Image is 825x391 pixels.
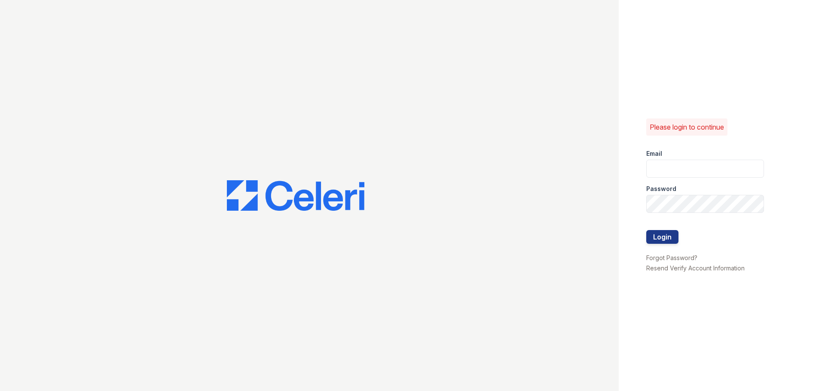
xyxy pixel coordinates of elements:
img: CE_Logo_Blue-a8612792a0a2168367f1c8372b55b34899dd931a85d93a1a3d3e32e68fde9ad4.png [227,180,364,211]
a: Forgot Password? [646,254,697,261]
label: Password [646,185,676,193]
label: Email [646,149,662,158]
p: Please login to continue [650,122,724,132]
button: Login [646,230,678,244]
a: Resend Verify Account Information [646,264,745,272]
